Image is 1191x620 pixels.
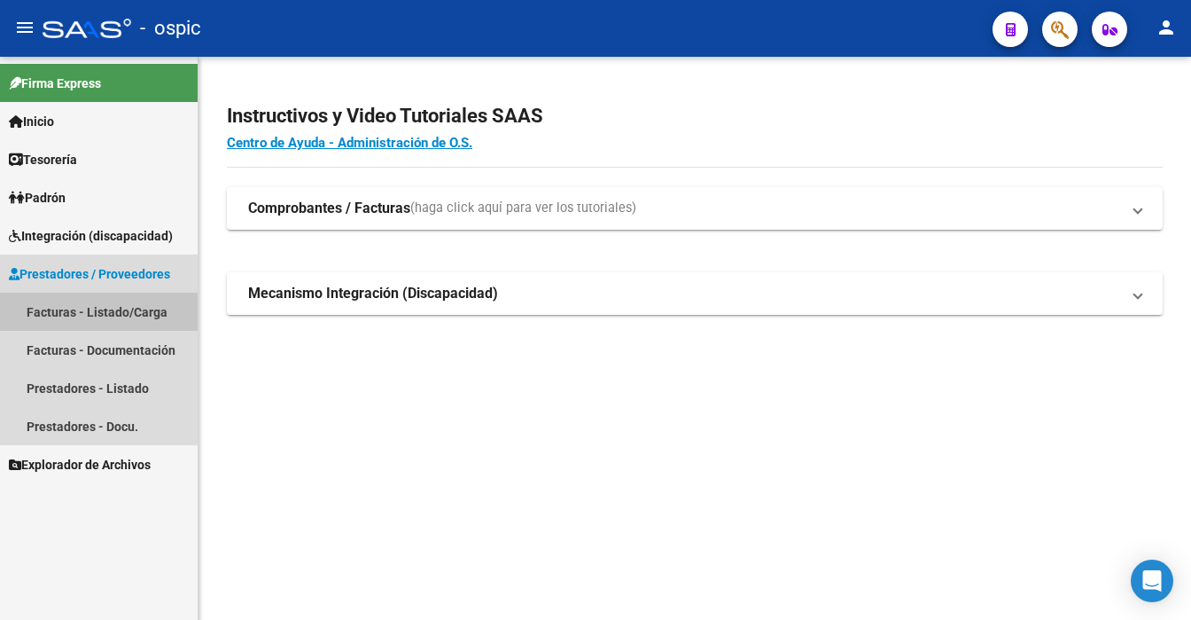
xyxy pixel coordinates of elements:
mat-expansion-panel-header: Mecanismo Integración (Discapacidad) [227,272,1163,315]
span: Firma Express [9,74,101,93]
mat-expansion-panel-header: Comprobantes / Facturas(haga click aquí para ver los tutoriales) [227,187,1163,230]
span: Padrón [9,188,66,208]
span: Prestadores / Proveedores [9,264,170,284]
span: Tesorería [9,150,77,169]
strong: Mecanismo Integración (Discapacidad) [248,284,498,303]
span: Integración (discapacidad) [9,226,173,246]
h2: Instructivos y Video Tutoriales SAAS [227,99,1163,133]
div: Open Intercom Messenger [1131,560,1173,602]
span: (haga click aquí para ver los tutoriales) [410,199,636,218]
mat-icon: person [1156,17,1177,38]
span: Inicio [9,112,54,131]
strong: Comprobantes / Facturas [248,199,410,218]
span: Explorador de Archivos [9,455,151,475]
mat-icon: menu [14,17,35,38]
span: - ospic [140,9,201,48]
a: Centro de Ayuda - Administración de O.S. [227,135,472,151]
